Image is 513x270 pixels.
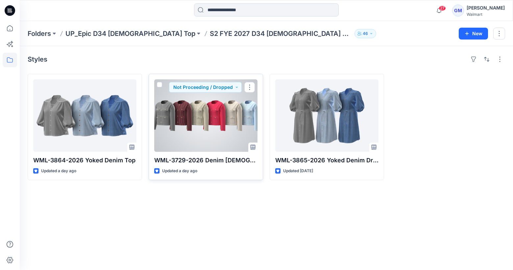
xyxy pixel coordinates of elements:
[33,156,136,165] p: WML-3864-2026 Yoked Denim Top
[154,156,257,165] p: WML-3729-2026 Denim [DEMOGRAPHIC_DATA]-Like Jacket
[283,168,313,175] p: Updated [DATE]
[439,6,446,11] span: 27
[65,29,195,38] a: UP_Epic D34 [DEMOGRAPHIC_DATA] Top
[452,5,464,16] div: GM
[467,12,505,17] div: Walmart
[467,4,505,12] div: [PERSON_NAME]
[154,79,257,152] a: WML-3729-2026 Denim Lady-Like Jacket
[28,55,47,63] h4: Styles
[459,28,488,40] button: New
[354,29,376,38] button: 46
[162,168,197,175] p: Updated a day ago
[33,79,136,152] a: WML-3864-2026 Yoked Denim Top
[41,168,76,175] p: Updated a day ago
[275,79,379,152] a: WML-3865-2026 Yoked Denim Dress
[28,29,51,38] a: Folders
[275,156,379,165] p: WML-3865-2026 Yoked Denim Dress
[363,30,368,37] p: 46
[210,29,352,38] p: S2 FYE 2027 D34 [DEMOGRAPHIC_DATA] Woven Tops and Jackets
